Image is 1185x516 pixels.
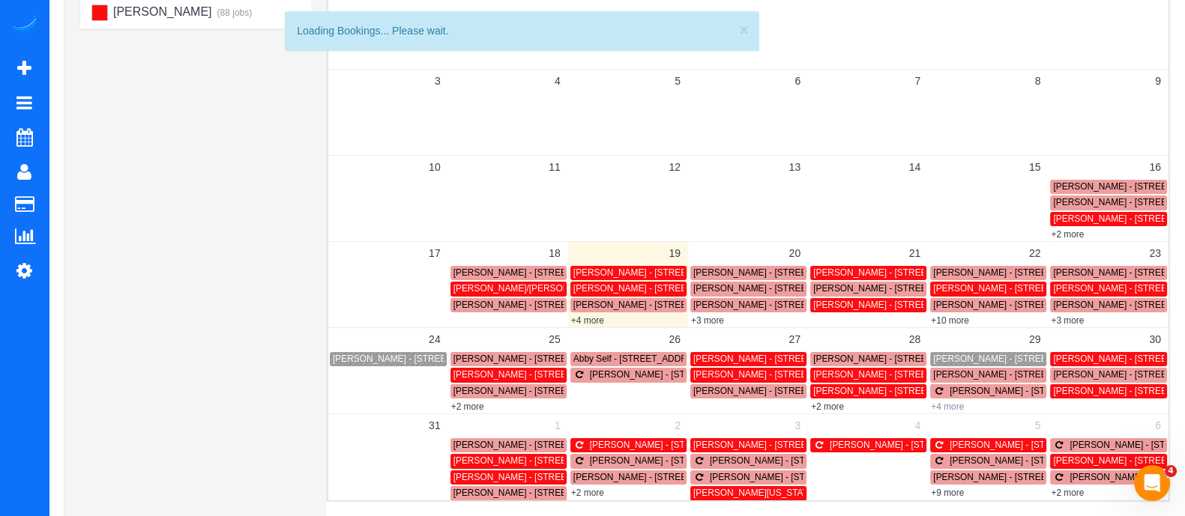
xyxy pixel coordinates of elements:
span: [PERSON_NAME] - [STREET_ADDRESS] [933,369,1103,380]
span: [PERSON_NAME] - [STREET_ADDRESS] [813,386,983,396]
span: [PERSON_NAME] - [STREET_ADDRESS][PERSON_NAME] [590,455,833,466]
a: 30 [1142,328,1169,350]
span: [PERSON_NAME]/[PERSON_NAME] - [STREET_ADDRESS][PERSON_NAME] [453,283,772,294]
a: 7 [907,70,928,92]
span: [PERSON_NAME] - [STREET_ADDRESS] [693,440,863,450]
a: 11 [541,156,568,178]
span: [PERSON_NAME] - [STREET_ADDRESS] [933,353,1103,364]
a: 22 [1022,242,1049,264]
span: [PERSON_NAME] - [STREET_ADDRESS][PERSON_NAME] [710,472,953,482]
iframe: Intercom live chat [1134,465,1170,501]
span: [PERSON_NAME] - [STREET_ADDRESS] [693,369,863,380]
a: +4 more [931,401,964,412]
div: Loading Bookings... Please wait. [297,23,747,38]
span: Abby Self - [STREET_ADDRESS] [573,353,708,364]
a: +3 more [1051,315,1084,326]
span: [PERSON_NAME] - [STREET_ADDRESS][PERSON_NAME] [453,455,696,466]
a: +4 more [571,315,604,326]
span: [PERSON_NAME] - [STREET_ADDRESS] [453,488,623,498]
a: +2 more [451,401,484,412]
span: [PERSON_NAME] - [STREET_ADDRESS] [813,267,983,278]
a: 13 [781,156,808,178]
a: 17 [421,242,448,264]
span: [PERSON_NAME] - [STREET_ADDRESS] [453,267,623,278]
a: 1 [547,414,568,437]
span: [PERSON_NAME] - [STREET_ADDRESS] [950,455,1119,466]
span: [PERSON_NAME] - [STREET_ADDRESS] [710,455,879,466]
span: [PERSON_NAME] - [STREET_ADDRESS] [933,283,1103,294]
span: [PERSON_NAME] - [STREET_ADDRESS][PERSON_NAME] [453,472,696,482]
a: 3 [427,70,448,92]
a: 5 [1028,414,1049,437]
span: [PERSON_NAME] - [STREET_ADDRESS] [453,440,623,450]
span: [PERSON_NAME] - [STREET_ADDRESS] [950,440,1119,450]
span: [PERSON_NAME] - [STREET_ADDRESS] [950,386,1119,396]
a: 25 [541,328,568,350]
span: [PERSON_NAME] - [STREET_ADDRESS][PERSON_NAME] [573,300,816,310]
span: [PERSON_NAME][US_STATE] - [STREET_ADDRESS] [693,488,912,498]
span: [PERSON_NAME] - [STREET_ADDRESS] [573,267,743,278]
a: 5 [667,70,688,92]
a: 26 [661,328,688,350]
span: [PERSON_NAME] - [STREET_ADDRESS][PERSON_NAME] [933,472,1176,482]
span: [PERSON_NAME] - [STREET_ADDRESS][PERSON_NAME][PERSON_NAME] [453,369,770,380]
a: 12 [661,156,688,178]
a: +9 more [931,488,964,498]
span: [PERSON_NAME] - [STREET_ADDRESS] [453,300,623,310]
span: [PERSON_NAME] - [STREET_ADDRESS] [590,440,759,450]
img: Automaid Logo [9,15,39,36]
span: [PERSON_NAME] - [STREET_ADDRESS] [933,300,1103,310]
span: [PERSON_NAME] - [STREET_ADDRESS][PERSON_NAME] [693,300,936,310]
span: [PERSON_NAME] - [STREET_ADDRESS] [693,353,863,364]
span: [PERSON_NAME] - [STREET_ADDRESS][PERSON_NAME] [453,386,696,396]
a: 29 [1022,328,1049,350]
a: 19 [661,242,688,264]
a: 6 [1148,414,1169,437]
button: × [739,22,748,37]
small: (88 jobs) [215,7,252,18]
span: [PERSON_NAME] - [STREET_ADDRESS] [573,283,743,294]
a: +2 more [571,488,604,498]
span: [PERSON_NAME] - [STREET_ADDRESS][PERSON_NAME] [813,283,1056,294]
span: [PERSON_NAME] - [STREET_ADDRESS][PERSON_NAME] [813,369,1056,380]
a: 2 [667,414,688,437]
a: +2 more [1051,488,1084,498]
a: +2 more [811,401,844,412]
a: 6 [787,70,808,92]
a: 4 [907,414,928,437]
a: 9 [1148,70,1169,92]
span: [PERSON_NAME] - [STREET_ADDRESS][US_STATE] [933,267,1152,278]
span: [PERSON_NAME] - [STREET_ADDRESS] [573,472,743,482]
a: 21 [902,242,929,264]
a: 31 [421,414,448,437]
a: +2 more [1051,229,1084,240]
span: [PERSON_NAME] - [STREET_ADDRESS] [813,300,983,310]
span: [PERSON_NAME] - [STREET_ADDRESS] [830,440,999,450]
span: [PERSON_NAME] - [STREET_ADDRESS][PERSON_NAME][PERSON_NAME] [333,353,649,364]
a: 18 [541,242,568,264]
a: 8 [1028,70,1049,92]
a: 20 [781,242,808,264]
a: 4 [547,70,568,92]
a: 15 [1022,156,1049,178]
a: +10 more [931,315,969,326]
a: 24 [421,328,448,350]
a: +3 more [691,315,724,326]
span: [PERSON_NAME] - [STREET_ADDRESS][PERSON_NAME][PERSON_NAME] [693,386,1010,396]
span: [PERSON_NAME] - [STREET_ADDRESS][PERSON_NAME] [590,369,833,380]
a: 10 [421,156,448,178]
a: 14 [902,156,929,178]
span: [PERSON_NAME] - [STREET_ADDRESS] [693,267,863,278]
a: 23 [1142,242,1169,264]
a: 3 [787,414,808,437]
span: [PERSON_NAME] - [STREET_ADDRESS] [813,353,983,364]
span: [PERSON_NAME] - [STREET_ADDRESS][PERSON_NAME] [453,353,696,364]
a: 28 [902,328,929,350]
a: 16 [1142,156,1169,178]
a: 27 [781,328,808,350]
span: 4 [1165,465,1177,477]
span: [PERSON_NAME] - [STREET_ADDRESS] [693,283,863,294]
span: [PERSON_NAME] [111,5,211,18]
